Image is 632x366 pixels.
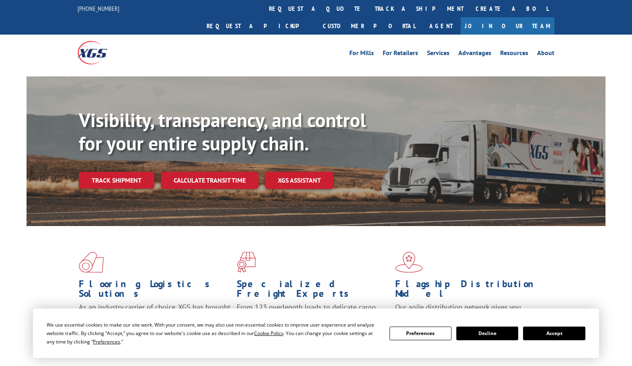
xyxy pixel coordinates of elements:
[79,279,231,302] h1: Flooring Logistics Solutions
[349,50,374,59] a: For Mills
[237,279,389,302] h1: Specialized Freight Experts
[395,279,547,302] h1: Flagship Distribution Model
[201,17,317,35] a: Request a pickup
[78,4,119,12] a: [PHONE_NUMBER]
[395,302,543,321] span: Our agile distribution network gives you nationwide inventory management on demand.
[79,107,366,156] b: Visibility, transparency, and control for your entire supply chain.
[500,50,528,59] a: Resources
[79,302,230,331] span: As an industry carrier of choice, XGS has brought innovation and dedication to flooring logistics...
[265,172,334,189] a: XGS ASSISTANT
[537,50,554,59] a: About
[390,327,451,340] button: Preferences
[461,17,554,35] a: Join Our Team
[383,50,418,59] a: For Retailers
[93,338,120,345] span: Preferences
[523,327,585,340] button: Accept
[47,321,380,346] div: We use essential cookies to make our site work. With your consent, we may also use non-essential ...
[427,50,449,59] a: Services
[161,172,259,189] a: Calculate transit time
[395,252,423,273] img: xgs-icon-flagship-distribution-model-red
[317,17,421,35] a: Customer Portal
[237,252,256,273] img: xgs-icon-focused-on-flooring-red
[33,308,599,358] div: Cookie Consent Prompt
[79,252,104,273] img: xgs-icon-total-supply-chain-intelligence-red
[79,172,154,189] a: Track shipment
[458,50,491,59] a: Advantages
[456,327,518,340] button: Decline
[254,330,283,337] span: Cookie Policy
[237,302,389,338] p: From 123 overlength loads to delicate cargo, our experienced staff knows the best way to move you...
[421,17,461,35] a: Agent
